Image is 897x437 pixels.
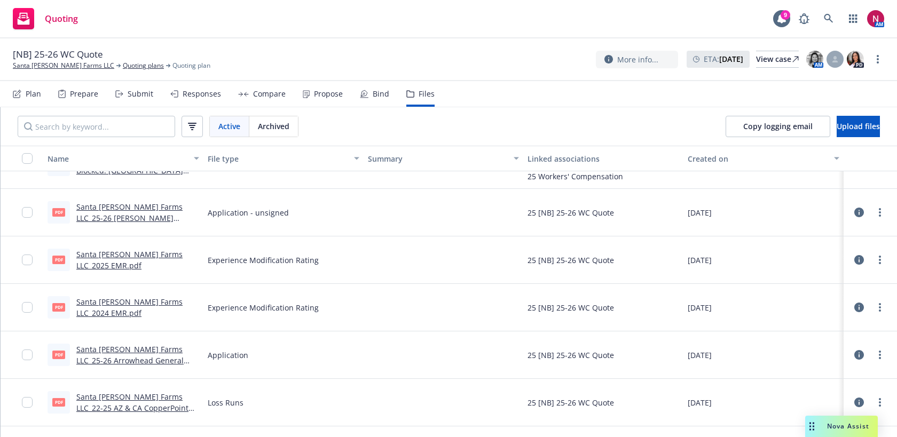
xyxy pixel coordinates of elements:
span: pdf [52,398,65,406]
input: Select all [22,153,33,164]
div: Files [419,90,435,98]
span: Copy logging email [743,121,813,131]
a: more [874,206,886,219]
span: More info... [617,54,658,65]
a: Santa [PERSON_NAME] Farms LLC_2025 EMR.pdf [76,249,183,271]
button: More info... [596,51,678,68]
a: Quoting plans [123,61,164,70]
button: Upload files [837,116,880,137]
a: Santa [PERSON_NAME] Farms LLC [13,61,114,70]
span: [DATE] [688,255,712,266]
input: Toggle Row Selected [22,302,33,313]
input: Search by keyword... [18,116,175,137]
div: 9 [781,10,790,20]
span: [DATE] [688,207,712,218]
a: more [871,53,884,66]
input: Toggle Row Selected [22,255,33,265]
a: more [874,301,886,314]
button: Copy logging email [726,116,830,137]
div: File type [208,153,348,164]
span: [DATE] [688,349,712,361]
div: View case [756,51,799,67]
span: Upload files [837,121,880,131]
a: Switch app [843,8,864,29]
span: Quoting plan [172,61,210,70]
button: File type [203,146,364,171]
a: more [874,348,886,361]
div: 25 [NB] 25-26 WC Quote [528,207,614,218]
div: Plan [26,90,41,98]
a: Search [818,8,839,29]
span: Archived [258,121,289,132]
span: Application - unsigned [208,207,289,218]
img: photo [867,10,884,27]
button: Nova Assist [805,416,878,437]
div: Name [48,153,187,164]
button: Linked associations [523,146,683,171]
span: pdf [52,256,65,264]
button: Created on [683,146,844,171]
button: Name [43,146,203,171]
div: 25 [NB] 25-26 WC Quote [528,302,614,313]
div: Created on [688,153,828,164]
a: more [874,253,886,266]
div: Compare [253,90,286,98]
span: [NB] 25-26 WC Quote [13,48,103,61]
div: Submit [128,90,153,98]
span: Experience Modification Rating [208,302,319,313]
input: Toggle Row Selected [22,207,33,218]
span: Quoting [45,14,78,23]
div: 25 [NB] 25-26 WC Quote [528,349,614,361]
span: [DATE] [688,397,712,408]
a: Report a Bug [793,8,815,29]
button: Summary [364,146,524,171]
div: 25 [NB] 25-26 WC Quote [528,255,614,266]
div: Drag to move [805,416,819,437]
div: Linked associations [528,153,679,164]
div: Summary [368,153,508,164]
span: Nova Assist [827,422,869,431]
img: photo [847,51,864,68]
a: Santa [PERSON_NAME] Farms LLC_25-26 [PERSON_NAME] 130.pdf [76,202,183,234]
span: Experience Modification Rating [208,255,319,266]
div: 25 [NB] 25-26 WC Quote [528,397,614,408]
a: Santa [PERSON_NAME] Farms LLC_22-25 AZ & CA CopperPoint WC LRs_[DATE].pdf [76,392,188,424]
a: Quoting [9,4,82,34]
span: pdf [52,303,65,311]
span: ETA : [704,53,743,65]
span: [DATE] [688,302,712,313]
span: Loss Runs [208,397,243,408]
strong: [DATE] [719,54,743,64]
div: Propose [314,90,343,98]
span: pdf [52,208,65,216]
div: Prepare [70,90,98,98]
a: more [874,396,886,409]
span: pdf [52,351,65,359]
a: View case [756,51,799,68]
div: 25 Workers' Compensation [528,171,623,182]
a: Santa [PERSON_NAME] Farms LLC_2024 EMR.pdf [76,297,183,318]
input: Toggle Row Selected [22,397,33,408]
div: Responses [183,90,221,98]
div: Bind [373,90,389,98]
span: Application [208,349,248,361]
span: Active [218,121,240,132]
input: Toggle Row Selected [22,349,33,360]
img: photo [806,51,823,68]
a: Santa [PERSON_NAME] Farms LLC_25-26 Arrowhead General Insurance Application.pdf [76,344,184,377]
